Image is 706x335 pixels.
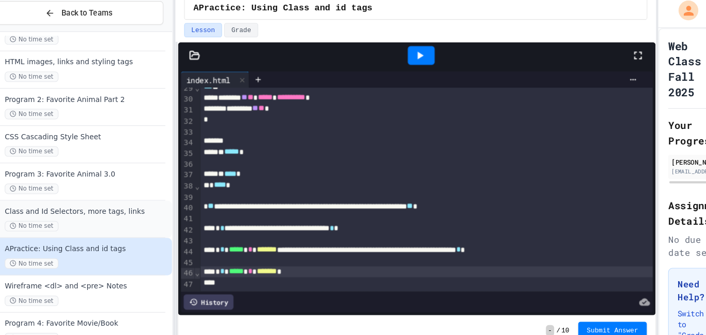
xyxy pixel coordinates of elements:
[560,310,625,326] button: Submit Answer
[186,74,250,89] div: index.html
[186,249,198,259] div: 45
[569,314,617,322] span: Submit Answer
[645,117,697,146] h2: Your Progress
[20,320,70,330] span: No time set
[186,187,198,198] div: 39
[20,307,175,316] span: Program 4: Favorite Movie/Book
[186,95,198,105] div: 30
[186,146,198,156] div: 35
[648,164,694,172] div: [EMAIL_ADDRESS][DOMAIN_NAME]
[544,314,551,322] span: 10
[20,109,70,119] span: No time set
[9,7,169,30] button: Back to Teams
[186,259,198,269] div: 46
[226,28,258,41] button: Grade
[186,177,198,187] div: 38
[186,239,198,249] div: 44
[20,96,175,105] span: Program 2: Favorite Animal Part 2
[20,166,175,175] span: Program 3: Favorite Animal 3.0
[20,74,70,83] span: No time set
[645,42,697,100] h1: Web Class Fall 2025
[530,313,538,323] span: -
[189,28,224,41] button: Lesson
[188,284,235,298] div: History
[186,156,198,167] div: 36
[20,285,70,295] span: No time set
[186,197,198,208] div: 40
[20,144,70,154] span: No time set
[186,76,237,87] div: index.html
[20,201,175,210] span: Class and Id Selectors, more tags, links
[186,84,198,95] div: 29
[197,8,366,20] span: APractice: Using Class and id tags
[20,214,70,224] span: No time set
[73,13,121,24] span: Back to Teams
[644,4,676,28] div: My Account
[20,237,175,245] span: APractice: Using Class and id tags
[645,226,697,251] div: No due date set
[648,154,694,164] div: [PERSON_NAME]
[20,61,175,69] span: HTML images, links and styling tags
[186,228,198,239] div: 43
[20,131,175,140] span: CSS Cascading Style Sheet
[20,38,70,48] span: No time set
[186,218,198,228] div: 42
[20,250,70,259] span: No time set
[186,208,198,218] div: 41
[198,178,204,186] span: Fold line
[540,314,543,322] span: /
[198,85,204,93] span: Fold line
[186,166,198,177] div: 37
[654,268,688,293] h3: Need Help?
[186,136,198,146] div: 34
[645,193,697,222] h2: Assignment Details
[20,179,70,189] span: No time set
[186,115,198,126] div: 32
[186,105,198,115] div: 31
[186,269,198,280] div: 47
[20,272,175,281] span: Wireframe <dl> and <pre> Notes
[186,126,198,136] div: 33
[198,259,204,268] span: Fold line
